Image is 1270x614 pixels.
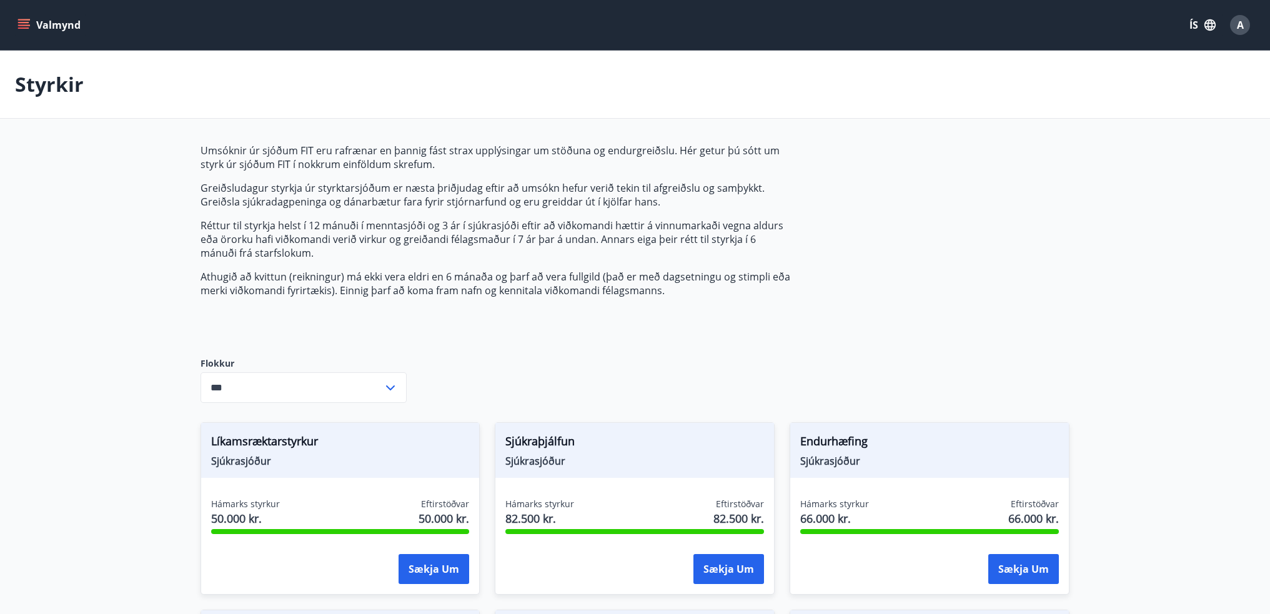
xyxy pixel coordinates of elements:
[713,510,764,527] span: 82.500 kr.
[201,181,790,209] p: Greiðsludagur styrkja úr styrktarsjóðum er næsta þriðjudag eftir að umsókn hefur verið tekin til ...
[693,554,764,584] button: Sækja um
[1183,14,1223,36] button: ÍS
[988,554,1059,584] button: Sækja um
[399,554,469,584] button: Sækja um
[800,433,1059,454] span: Endurhæfing
[1008,510,1059,527] span: 66.000 kr.
[505,433,764,454] span: Sjúkraþjálfun
[211,510,280,527] span: 50.000 kr.
[800,498,869,510] span: Hámarks styrkur
[505,454,764,468] span: Sjúkrasjóður
[1225,10,1255,40] button: A
[1237,18,1244,32] span: A
[419,510,469,527] span: 50.000 kr.
[211,498,280,510] span: Hámarks styrkur
[15,14,86,36] button: menu
[1011,498,1059,510] span: Eftirstöðvar
[15,71,84,98] p: Styrkir
[211,433,470,454] span: Líkamsræktarstyrkur
[211,454,470,468] span: Sjúkrasjóður
[716,498,764,510] span: Eftirstöðvar
[201,357,407,370] label: Flokkur
[505,498,574,510] span: Hámarks styrkur
[201,144,790,171] p: Umsóknir úr sjóðum FIT eru rafrænar en þannig fást strax upplýsingar um stöðuna og endurgreiðslu....
[800,454,1059,468] span: Sjúkrasjóður
[800,510,869,527] span: 66.000 kr.
[201,219,790,260] p: Réttur til styrkja helst í 12 mánuði í menntasjóði og 3 ár í sjúkrasjóði eftir að viðkomandi hætt...
[201,270,790,297] p: Athugið að kvittun (reikningur) má ekki vera eldri en 6 mánaða og þarf að vera fullgild (það er m...
[421,498,469,510] span: Eftirstöðvar
[505,510,574,527] span: 82.500 kr.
